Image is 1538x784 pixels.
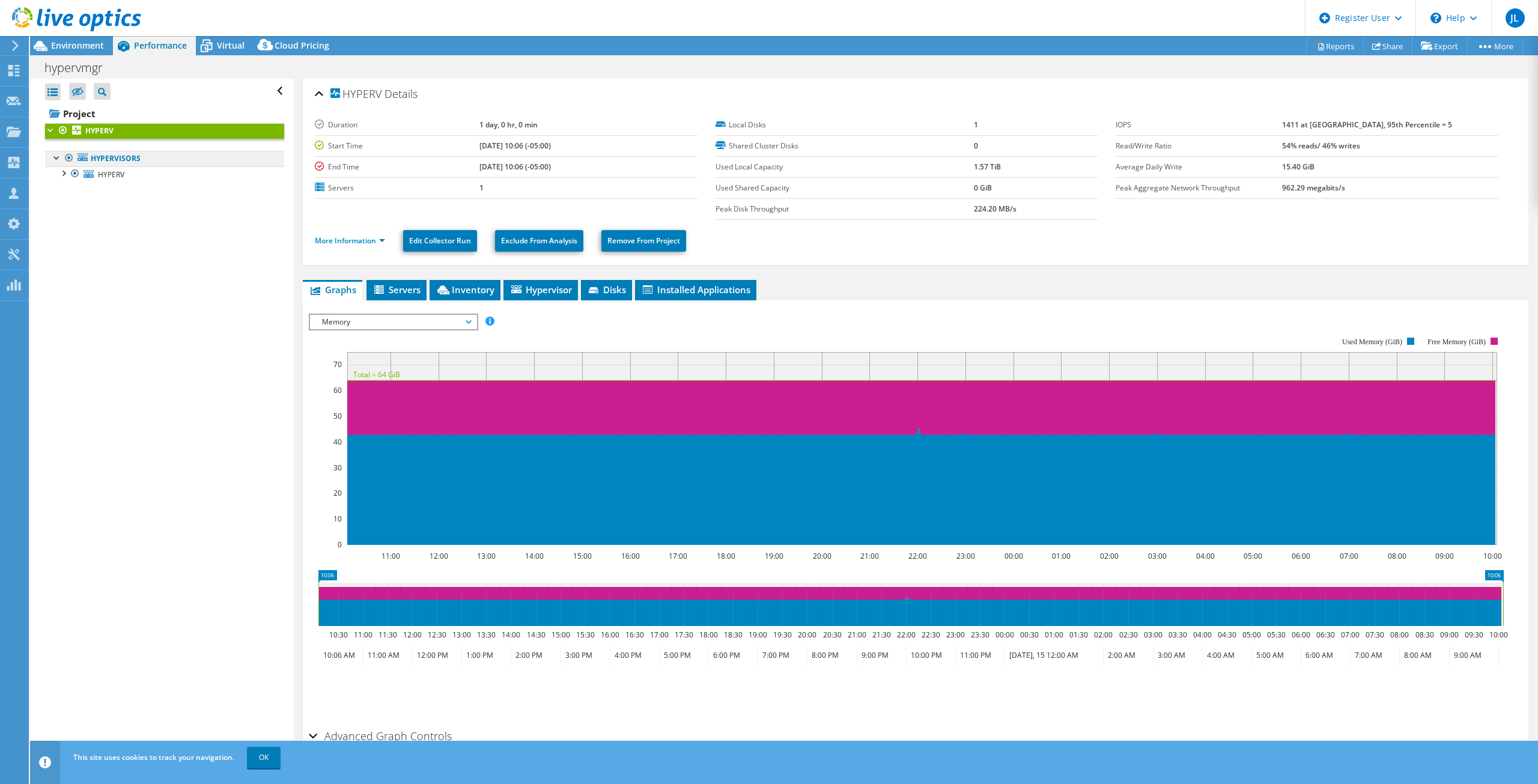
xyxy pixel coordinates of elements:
text: 01:00 [1052,551,1071,561]
a: Reports [1306,37,1364,55]
span: Installed Applications [641,284,750,296]
text: 15:00 [573,551,592,561]
b: HYPERV [85,126,114,136]
text: 00:30 [1020,630,1039,640]
label: End Time [315,161,479,173]
text: 23:00 [956,551,975,561]
a: Edit Collector Run [403,230,477,252]
text: 11:30 [378,630,397,640]
label: Read/Write Ratio [1116,140,1281,152]
text: 14:30 [527,630,546,640]
b: 1 day, 0 hr, 0 min [479,120,538,130]
text: 10 [333,514,342,524]
a: Hypervisors [45,151,284,166]
text: 50 [333,411,342,421]
text: 15:00 [552,630,570,640]
text: 20:30 [823,630,842,640]
b: 0 GiB [974,183,992,193]
text: 13:00 [452,630,471,640]
span: Virtual [217,40,245,51]
text: 05:00 [1242,630,1261,640]
span: Servers [372,284,421,296]
text: 08:00 [1390,630,1409,640]
a: More [1467,37,1523,55]
text: 06:00 [1292,551,1310,561]
text: 19:00 [749,630,767,640]
text: 04:00 [1193,630,1212,640]
a: Exclude From Analysis [495,230,583,252]
text: 70 [333,359,342,369]
text: 01:00 [1045,630,1063,640]
text: 08:00 [1388,551,1406,561]
text: 16:00 [621,551,640,561]
label: Used Local Capacity [716,161,974,173]
text: 03:30 [1169,630,1187,640]
span: Graphs [309,284,356,296]
span: Performance [134,40,187,51]
text: 05:00 [1244,551,1262,561]
text: 18:00 [717,551,735,561]
text: 40 [333,437,342,447]
label: Average Daily Write [1116,161,1281,173]
span: JL [1506,8,1525,28]
h2: Advanced Graph Controls [309,724,452,748]
text: 12:30 [428,630,446,640]
span: Hypervisor [509,284,572,296]
text: 10:00 [1483,551,1502,561]
text: 16:30 [625,630,644,640]
text: 20:00 [813,551,831,561]
text: 0 [338,539,342,550]
b: 0 [974,141,978,151]
h1: hypervmgr [39,61,121,74]
span: HYPERV [330,88,381,100]
svg: \n [1430,13,1441,23]
text: 09:30 [1465,630,1483,640]
b: 1 [974,120,978,130]
a: Export [1412,37,1468,55]
text: 10:00 [1489,630,1508,640]
b: 54% reads/ 46% writes [1282,141,1360,151]
label: Servers [315,182,479,194]
a: Project [45,104,284,123]
text: 02:30 [1119,630,1138,640]
b: 224.20 MB/s [974,204,1017,214]
a: HYPERV [45,166,284,182]
text: 07:00 [1340,551,1358,561]
text: 18:30 [724,630,743,640]
span: This site uses cookies to track your navigation. [73,752,234,762]
text: 15:30 [576,630,595,640]
text: 09:00 [1435,551,1454,561]
text: 19:30 [773,630,792,640]
label: Duration [315,119,479,131]
a: HYPERV [45,123,284,139]
text: 22:30 [922,630,940,640]
text: Total = 64 GiB [353,369,400,380]
label: IOPS [1116,119,1281,131]
text: 06:00 [1292,630,1310,640]
text: 17:00 [650,630,669,640]
text: 23:30 [971,630,989,640]
a: More Information [315,236,385,246]
text: 13:30 [477,630,496,640]
text: 21:30 [872,630,891,640]
label: Local Disks [716,119,974,131]
text: 12:00 [403,630,422,640]
text: 14:00 [502,630,520,640]
text: 16:00 [601,630,619,640]
label: Start Time [315,140,479,152]
text: 10:30 [329,630,348,640]
b: 1.57 TiB [974,162,1001,172]
span: Memory [316,315,470,329]
text: 11:00 [354,630,372,640]
b: 1 [479,183,484,193]
label: Peak Disk Throughput [716,203,974,215]
text: 21:00 [848,630,866,640]
a: Remove From Project [601,230,686,252]
text: 20 [333,488,342,498]
span: Disks [587,284,626,296]
label: Peak Aggregate Network Throughput [1116,182,1281,194]
text: 20:00 [798,630,816,640]
text: 03:00 [1144,630,1163,640]
b: [DATE] 10:06 (-05:00) [479,162,551,172]
a: OK [247,747,281,768]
